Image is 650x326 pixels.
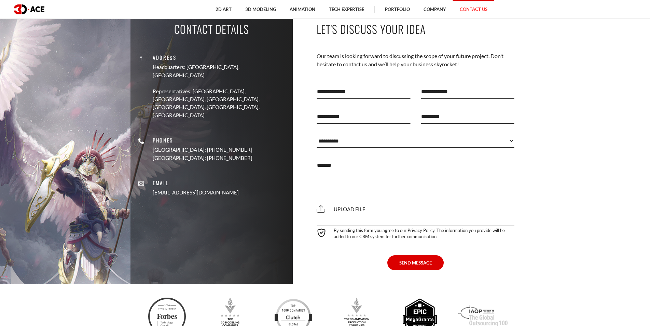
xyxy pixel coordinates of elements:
p: [GEOGRAPHIC_DATA]: [PHONE_NUMBER] [153,154,252,162]
p: Our team is looking forward to discussing the scope of your future project. Don’t hesitate to con... [317,52,515,69]
span: Upload file [317,206,365,212]
p: Headquarters: [GEOGRAPHIC_DATA], [GEOGRAPHIC_DATA] [153,63,288,79]
a: [EMAIL_ADDRESS][DOMAIN_NAME] [153,189,239,197]
p: [GEOGRAPHIC_DATA]: [PHONE_NUMBER] [153,146,252,154]
p: Email [153,179,239,187]
img: logo dark [14,4,44,14]
a: Headquarters: [GEOGRAPHIC_DATA], [GEOGRAPHIC_DATA] Representatives: [GEOGRAPHIC_DATA], [GEOGRAPHI... [153,63,288,119]
div: By sending this form you agree to our Privacy Policy. The information you provide will be added t... [317,225,515,240]
p: Contact Details [174,21,249,37]
p: Let's Discuss Your Idea [317,21,515,37]
p: Representatives: [GEOGRAPHIC_DATA], [GEOGRAPHIC_DATA], [GEOGRAPHIC_DATA], [GEOGRAPHIC_DATA], [GEO... [153,87,288,120]
button: SEND MESSAGE [387,255,444,270]
p: Address [153,54,288,62]
p: Phones [153,136,252,144]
